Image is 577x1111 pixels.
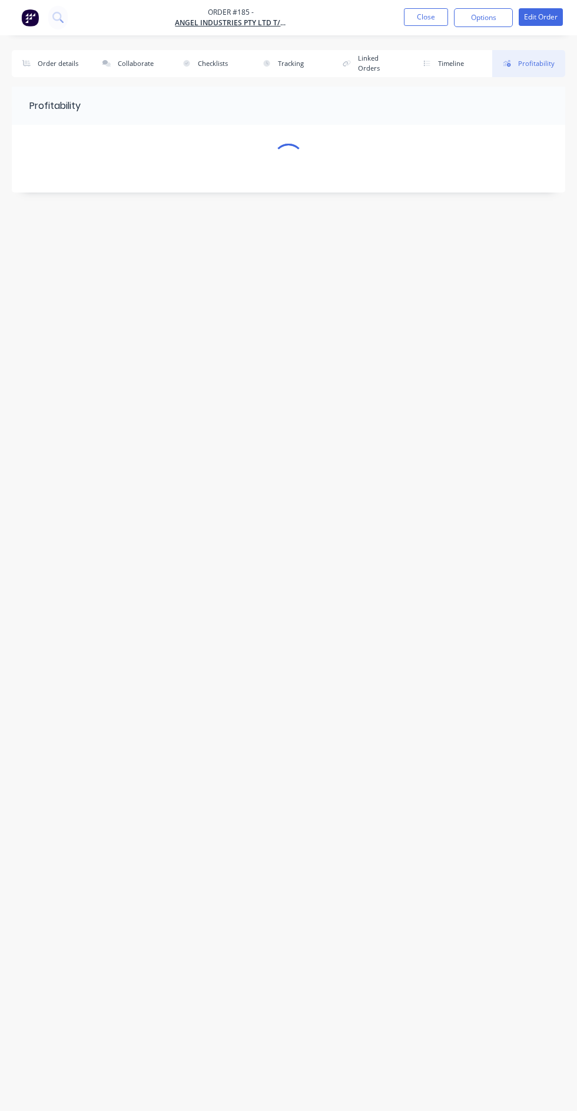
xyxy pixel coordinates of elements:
button: Order details [12,50,85,77]
button: Linked Orders [332,50,405,77]
button: Edit Order [519,8,563,26]
button: Timeline [412,50,485,77]
button: Profitability [492,50,565,77]
img: Factory [21,9,39,26]
a: Angel Industries Pty Ltd t/a Teeny Tiny Homes [175,18,287,28]
div: Profitability [29,99,81,113]
button: Collaborate [92,50,165,77]
button: Checklists [172,50,245,77]
button: Tracking [252,50,325,77]
span: Order #185 - [175,7,287,18]
button: Close [404,8,448,26]
button: Options [454,8,513,27]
